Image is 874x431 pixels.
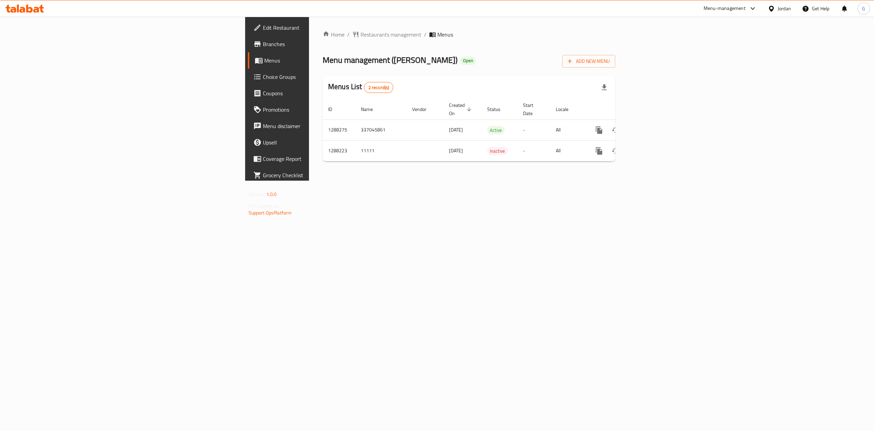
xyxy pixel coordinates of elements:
[460,57,476,65] div: Open
[263,89,386,97] span: Coupons
[437,30,453,39] span: Menus
[550,120,586,140] td: All
[248,101,391,118] a: Promotions
[586,99,662,120] th: Actions
[248,151,391,167] a: Coverage Report
[778,5,791,12] div: Jordan
[263,40,386,48] span: Branches
[361,105,382,113] span: Name
[328,105,341,113] span: ID
[449,146,463,155] span: [DATE]
[364,82,394,93] div: Total records count
[263,106,386,114] span: Promotions
[263,122,386,130] span: Menu disclaimer
[248,118,391,134] a: Menu disclaimer
[556,105,577,113] span: Locale
[523,101,542,117] span: Start Date
[248,167,391,183] a: Grocery Checklist
[460,58,476,64] span: Open
[263,171,386,179] span: Grocery Checklist
[607,143,624,159] button: Change Status
[449,125,463,134] span: [DATE]
[364,84,393,91] span: 2 record(s)
[487,147,508,155] span: Inactive
[562,55,615,68] button: Add New Menu
[266,190,277,199] span: 1.0.0
[248,52,391,69] a: Menus
[424,30,426,39] li: /
[328,82,393,93] h2: Menus List
[412,105,435,113] span: Vendor
[591,122,607,138] button: more
[263,24,386,32] span: Edit Restaurant
[248,69,391,85] a: Choice Groups
[323,30,615,39] nav: breadcrumb
[550,140,586,161] td: All
[249,190,265,199] span: Version:
[249,201,280,210] span: Get support on:
[704,4,746,13] div: Menu-management
[518,140,550,161] td: -
[596,79,612,96] div: Export file
[591,143,607,159] button: more
[449,101,474,117] span: Created On
[323,99,662,162] table: enhanced table
[248,85,391,101] a: Coupons
[568,57,610,66] span: Add New Menu
[487,105,509,113] span: Status
[248,36,391,52] a: Branches
[263,138,386,147] span: Upsell
[263,155,386,163] span: Coverage Report
[518,120,550,140] td: -
[264,56,386,65] span: Menus
[862,5,865,12] span: G
[263,73,386,81] span: Choice Groups
[487,126,505,134] span: Active
[248,19,391,36] a: Edit Restaurant
[249,208,292,217] a: Support.OpsPlatform
[248,134,391,151] a: Upsell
